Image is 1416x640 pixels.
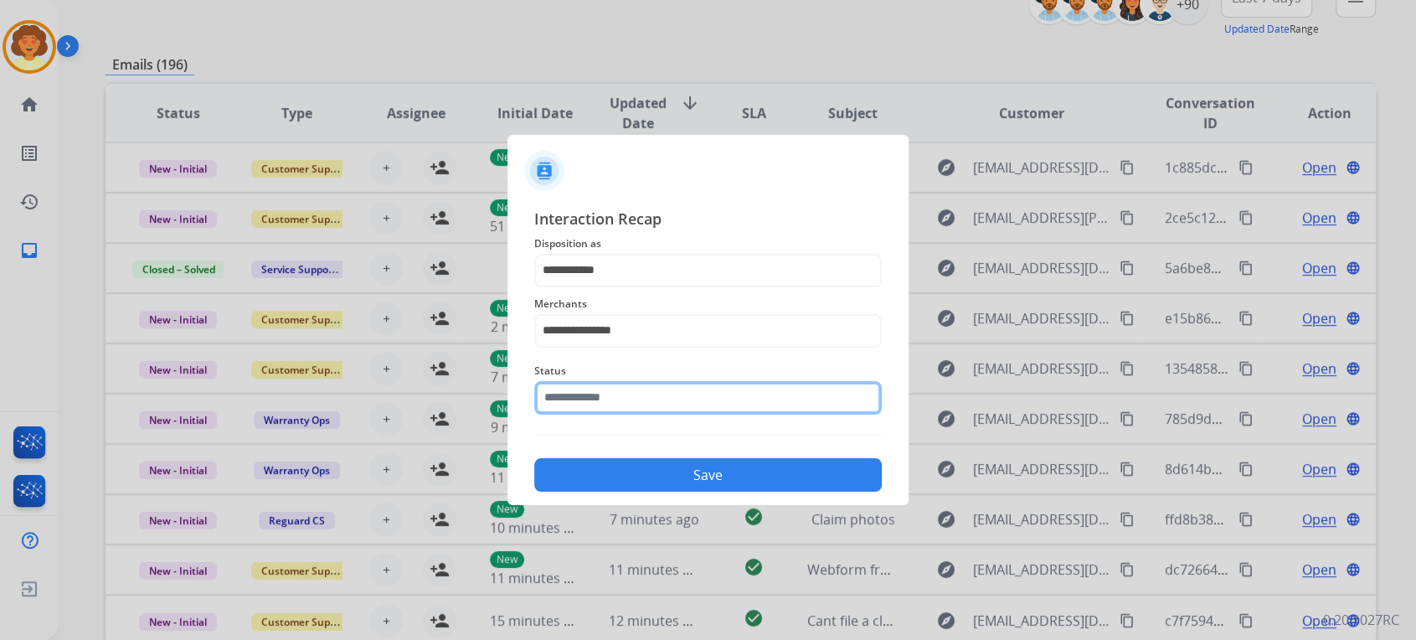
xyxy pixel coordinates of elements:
[534,294,882,314] span: Merchants
[534,458,882,492] button: Save
[1323,610,1399,630] p: 0.20.1027RC
[534,361,882,381] span: Status
[534,207,882,234] span: Interaction Recap
[524,151,564,191] img: contactIcon
[534,234,882,254] span: Disposition as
